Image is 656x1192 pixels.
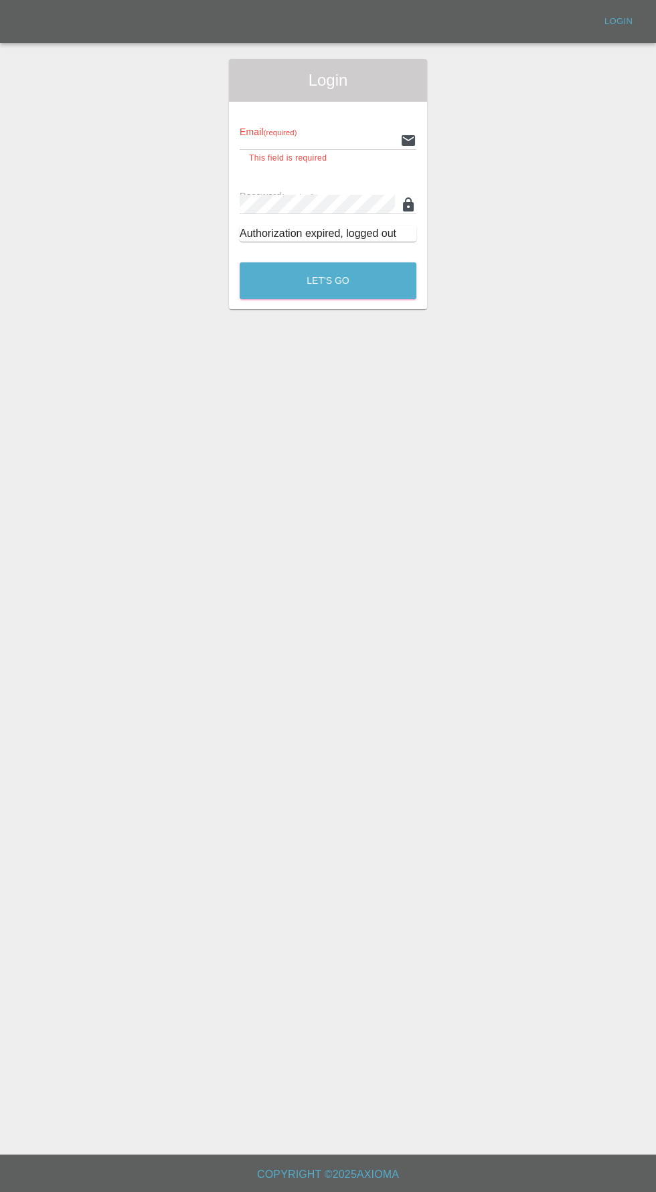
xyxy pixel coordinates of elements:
[11,1165,645,1184] h6: Copyright © 2025 Axioma
[240,262,416,299] button: Let's Go
[240,126,297,137] span: Email
[264,129,297,137] small: (required)
[240,226,416,242] div: Authorization expired, logged out
[282,193,315,201] small: (required)
[597,11,640,32] a: Login
[240,70,416,91] span: Login
[249,152,407,165] p: This field is required
[240,191,315,201] span: Password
